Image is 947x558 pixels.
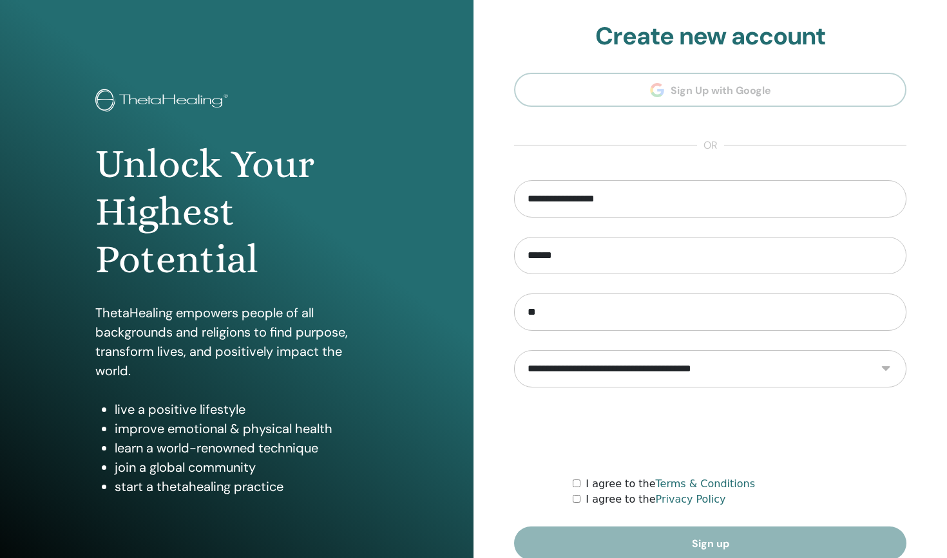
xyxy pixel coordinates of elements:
[586,476,755,492] label: I agree to the
[613,407,808,457] iframe: reCAPTCHA
[115,458,379,477] li: join a global community
[656,478,755,490] a: Terms & Conditions
[586,492,725,507] label: I agree to the
[95,303,379,380] p: ThetaHealing empowers people of all backgrounds and religions to find purpose, transform lives, a...
[514,22,906,51] h2: Create new account
[656,493,726,505] a: Privacy Policy
[115,477,379,496] li: start a thetahealing practice
[115,419,379,438] li: improve emotional & physical health
[95,140,379,284] h1: Unlock Your Highest Potential
[115,400,379,419] li: live a positive lifestyle
[697,138,724,153] span: or
[115,438,379,458] li: learn a world-renowned technique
